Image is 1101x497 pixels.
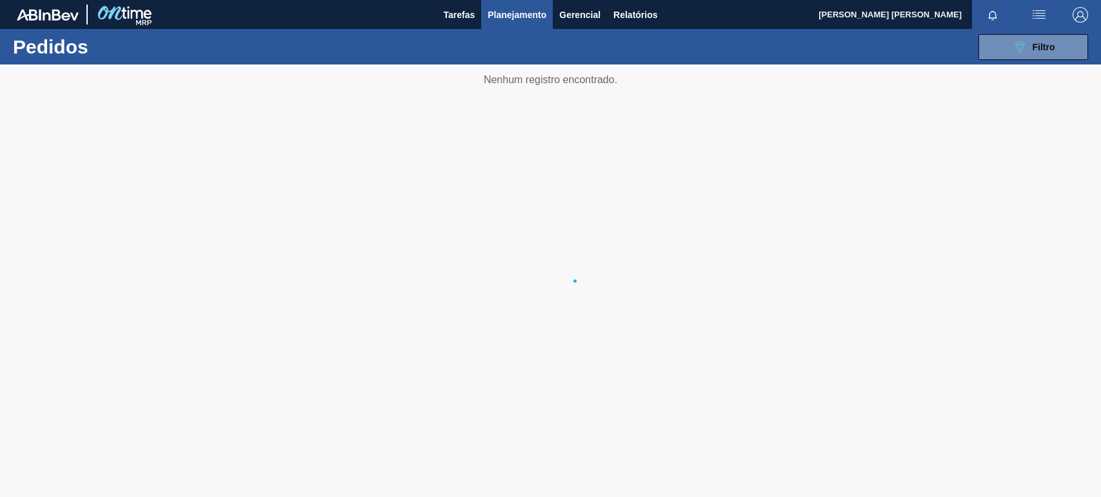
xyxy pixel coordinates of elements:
[559,7,600,23] span: Gerencial
[13,39,202,54] h1: Pedidos
[1073,7,1088,23] img: Logout
[613,7,657,23] span: Relatórios
[1031,7,1047,23] img: userActions
[978,34,1088,60] button: Filtro
[17,9,79,21] img: TNhmsLtSVTkK8tSr43FrP2fwEKptu5GPRR3wAAAABJRU5ErkJggg==
[972,6,1013,24] button: Notificações
[488,7,546,23] span: Planejamento
[443,7,475,23] span: Tarefas
[1033,42,1055,52] span: Filtro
